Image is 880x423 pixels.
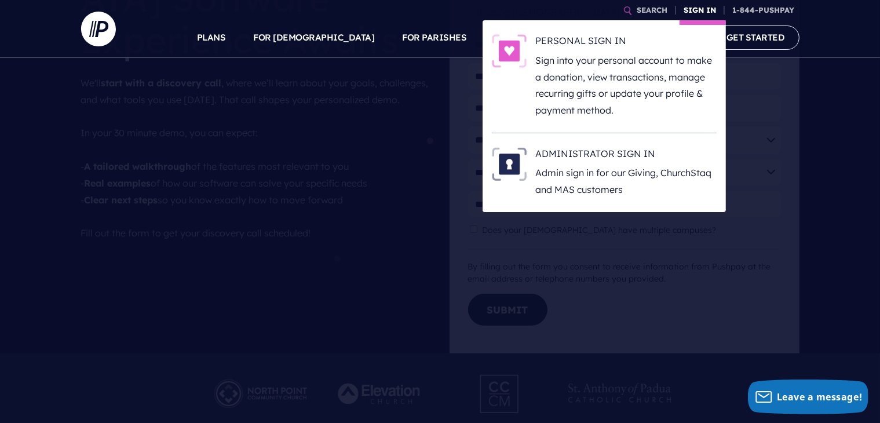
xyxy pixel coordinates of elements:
span: Leave a message! [777,391,863,403]
a: PERSONAL SIGN IN - Illustration PERSONAL SIGN IN Sign into your personal account to make a donati... [492,34,717,119]
a: ADMINISTRATOR SIGN IN - Illustration ADMINISTRATOR SIGN IN Admin sign in for our Giving, ChurchSt... [492,147,717,198]
a: GET STARTED [712,25,799,49]
a: COMPANY [642,17,685,58]
p: Sign into your personal account to make a donation, view transactions, manage recurring gifts or ... [536,52,717,119]
h6: PERSONAL SIGN IN [536,34,717,52]
a: FOR PARISHES [403,17,467,58]
button: Leave a message! [748,380,868,414]
a: EXPLORE [574,17,614,58]
a: FOR [DEMOGRAPHIC_DATA] [254,17,375,58]
img: PERSONAL SIGN IN - Illustration [492,34,527,68]
img: ADMINISTRATOR SIGN IN - Illustration [492,147,527,181]
p: Admin sign in for our Giving, ChurchStaq and MAS customers [536,165,717,198]
a: SOLUTIONS [495,17,546,58]
h6: ADMINISTRATOR SIGN IN [536,147,717,165]
a: PLANS [197,17,226,58]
